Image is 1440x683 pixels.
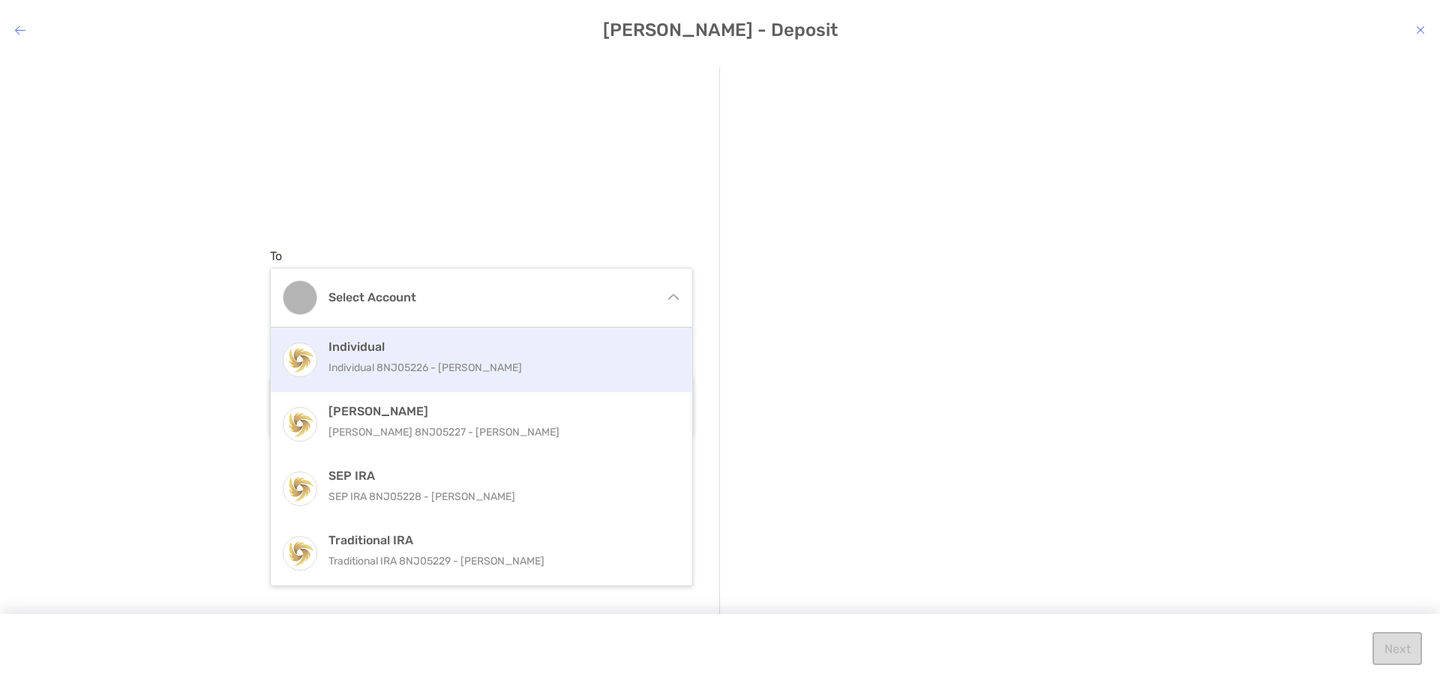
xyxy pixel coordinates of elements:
p: Individual 8NJ05226 - [PERSON_NAME] [328,358,667,377]
img: Traditional IRA [283,537,316,569]
p: Traditional IRA 8NJ05229 - [PERSON_NAME] [328,552,667,571]
h4: Individual [328,340,667,354]
h4: Traditional IRA [328,533,667,547]
p: [PERSON_NAME] 8NJ05227 - [PERSON_NAME] [328,423,667,442]
img: SEP IRA [283,472,316,505]
img: Roth IRA [283,408,316,440]
h4: [PERSON_NAME] [328,404,667,418]
h4: SEP IRA [328,469,667,483]
label: To [270,249,282,263]
img: Individual [283,343,316,376]
h4: Select account [328,290,652,304]
p: SEP IRA 8NJ05228 - [PERSON_NAME] [328,487,667,506]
